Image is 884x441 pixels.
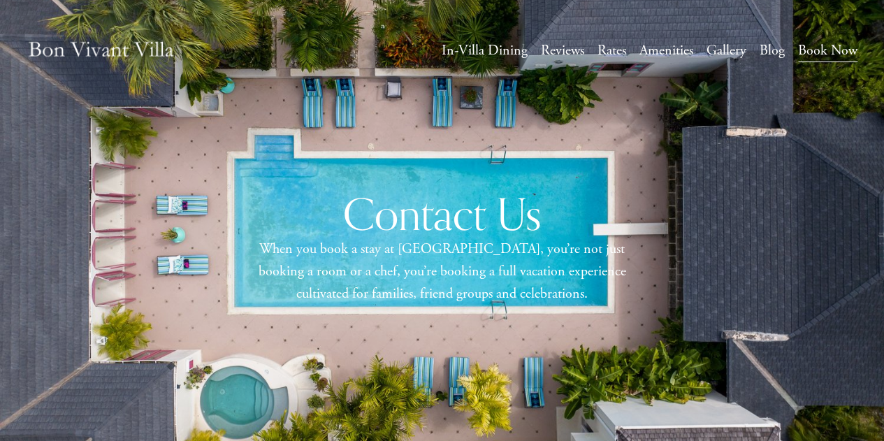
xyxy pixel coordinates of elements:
[541,38,584,64] a: Reviews
[639,38,693,64] a: Amenities
[236,238,648,305] p: When you book a stay at [GEOGRAPHIC_DATA], you’re not just booking a room or a chef, you’re booki...
[707,38,746,64] a: Gallery
[271,187,613,241] h1: Contact Us
[442,38,528,64] a: In-Villa Dining
[798,38,857,64] a: Book Now
[760,38,785,64] a: Blog
[27,27,175,76] img: Caribbean Vacation Rental | Bon Vivant Villa
[597,38,626,64] a: Rates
